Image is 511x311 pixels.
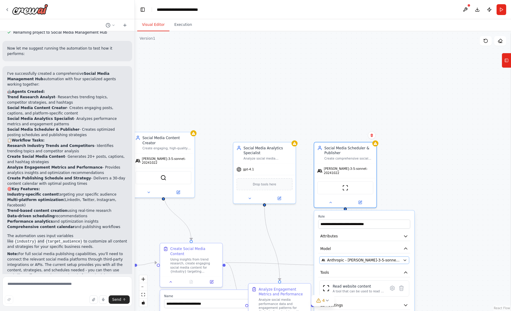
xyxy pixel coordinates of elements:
li: targeting your specific audience [7,192,127,197]
li: - Provides analytics insights and optimization recommendations [7,165,127,175]
h2: 🎯 [7,186,127,192]
strong: Data-driven scheduling [7,214,55,218]
span: gpt-4.1 [243,167,254,171]
div: A tool that can be used to read a website content. [333,289,385,293]
div: Social Media Content CreatorCreate engaging, high-quality social media content for {industry} tar... [132,132,195,198]
div: Social Media Content Creator [142,135,191,145]
div: React Flow controls [139,275,147,306]
li: - Delivers a 30-day content calendar with optimal posting times [7,175,127,186]
nav: breadcrumb [157,7,218,13]
img: Logo [12,4,48,15]
button: Delete node [368,131,376,139]
strong: Research Industry Trends and Competitors [7,144,94,148]
li: - Analyzes performance metrics and engagement patterns [7,116,127,127]
div: Social Media Scheduler & PublisherCreate comprehensive social media posting schedules and publish... [314,142,377,208]
li: - Generates 20+ posts, captions, and hashtag strategies [7,154,127,165]
g: Edge from d02d1b0c-970b-438c-9f10-6b93fb7c9ce8 to 16c412ff-134c-4c57-b3b9-0f62d3503027 [225,260,333,268]
span: Send [112,297,121,302]
strong: Analyze Engagement Metrics and Performance [7,165,103,169]
span: Model [320,246,331,251]
div: Analyze social media performance data and engagement metrics for {industry} content targeting {ta... [243,157,293,160]
strong: Performance analytics [7,219,53,224]
p: For full social media publishing capabilities, you'll need to connect the relevant social media p... [7,251,127,284]
code: {industry} [14,239,38,244]
span: Drop tools here [253,182,276,187]
strong: Create Publishing Schedule and Strategy [7,176,91,180]
g: Edge from f94ae93b-f6da-4666-89a1-992a6bad1883 to d02d1b0c-970b-438c-9f10-6b93fb7c9ce8 [161,192,194,240]
button: Switch to previous chat [103,22,118,29]
strong: Trend-based content creation [7,209,67,213]
button: LLM Settings [318,300,410,310]
span: [PERSON_NAME]-3-5-sonnet-20241022 [142,157,192,165]
button: 4 [311,295,335,306]
button: Click to speak your automation idea [99,295,107,304]
button: Open in side panel [203,279,220,285]
span: Tools [320,270,329,275]
strong: Social Media Scheduler & Publisher [7,127,79,132]
li: - Researches trending topics, competitor strategies, and hashtags [7,94,127,105]
li: and optimization insights [7,219,127,224]
li: and publishing workflows [7,224,127,230]
span: Renaming project to Social Media Management Hub [13,30,107,35]
strong: Agents Created: [12,90,45,94]
div: Create comprehensive social media posting schedules and publishing plans for {industry} content t... [324,157,373,160]
strong: Key Features: [12,187,40,191]
span: Attributes [320,234,338,239]
button: Upload files [89,295,98,304]
button: Open in side panel [346,200,374,206]
button: zoom in [139,275,147,283]
li: - Identifies trending topics and competitor analysis [7,143,127,154]
div: Create Social Media ContentUsing insights from trend research, create engaging social media conte... [159,243,223,288]
button: Attributes [318,232,410,241]
label: Role [318,215,410,218]
strong: Industry-specific content [7,192,58,197]
span: Anthropic - claude-3-5-sonnet-20241022 [327,258,401,263]
a: React Flow attribution [494,306,510,310]
strong: Social Media Analytics Specialist [7,117,74,121]
g: Edge from 02b77ebb-1fa4-44f1-afa1-db85f1082342 to ca6723c1-186c-400a-9fdf-0a0301d5443b [262,206,282,280]
li: - Creates engaging posts, captions, and platform-specific content [7,105,127,116]
g: Edge from c77b1d63-f881-4ca7-99ec-5b19dce6038f to d02d1b0c-970b-438c-9f10-6b93fb7c9ce8 [137,260,157,268]
div: Version 1 [140,36,155,41]
div: Create engaging, high-quality social media content for {industry} targeting {target_audience}. Ge... [142,146,191,150]
div: Social Media Scheduler & Publisher [324,145,373,156]
p: Now let me suggest running the automation to test how it performs: [7,46,127,56]
button: Visual Editor [137,19,169,31]
span: 4 [322,297,325,303]
h2: 🤖 [7,89,127,94]
button: Delete tool [397,284,406,293]
div: Using insights from trend research, create engaging social media content for {industry} targeting... [170,258,219,274]
button: Tools [318,268,410,277]
label: Name [164,294,256,298]
button: Improve this prompt [5,295,13,304]
button: Anthropic - [PERSON_NAME]-3-5-sonnet-20241022 [319,256,409,264]
strong: Create Social Media Content [7,154,65,159]
span: LLM Settings [320,303,343,308]
strong: Trend Research Analyst [7,95,55,99]
button: Send [109,295,130,304]
g: Edge from d02d1b0c-970b-438c-9f10-6b93fb7c9ce8 to ca6723c1-186c-400a-9fdf-0a0301d5443b [225,260,245,308]
code: {target_audience} [44,239,83,244]
button: zoom out [139,283,147,291]
span: [PERSON_NAME]-3-5-sonnet-20241022 [324,167,373,175]
strong: Multi-platform optimization [7,198,63,202]
div: Social Media Analytics SpecialistAnalyze social media performance data and engagement metrics for... [233,142,296,204]
button: Execution [169,19,197,31]
button: Start a new chat [120,22,130,29]
p: The automation uses input variables like and to customize all content and strategies for your spe... [7,233,127,249]
img: ScrapeWebsiteTool [323,285,330,292]
div: Read website content [333,284,385,289]
p: I've successfully created a comprehensive automation with four specialized agents working together: [7,71,127,87]
strong: Comprehensive content calendar [7,225,75,229]
strong: Note: [7,252,18,256]
button: No output available [181,279,202,285]
li: recommendations [7,213,127,219]
li: (LinkedIn, Twitter, Instagram, Facebook) [7,197,127,208]
button: toggle interactivity [139,299,147,306]
strong: Social Media Content Creator [7,106,67,110]
li: - Creates optimized posting schedules and publishing strategies [7,127,127,138]
button: Model [318,244,410,253]
button: Open in side panel [164,189,193,195]
button: Hide left sidebar [138,5,147,14]
button: Open in side panel [265,195,293,201]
